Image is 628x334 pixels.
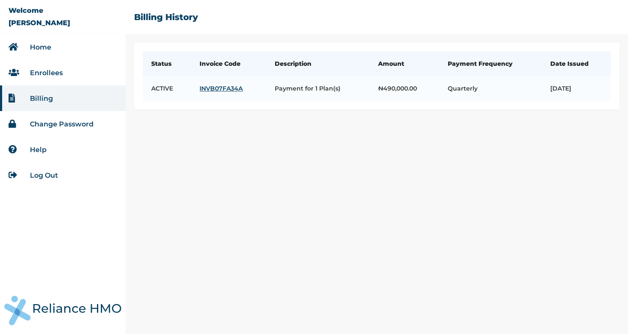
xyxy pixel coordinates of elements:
p: [PERSON_NAME] [9,19,70,27]
a: INVB07FA34A [200,85,258,92]
td: Quarterly [439,76,541,101]
th: Status [143,51,191,76]
h2: Billing History [134,12,198,22]
a: Enrollees [30,69,63,77]
td: Payment for 1 Plan(s) [266,76,370,101]
th: Amount [370,51,439,76]
a: Home [30,43,51,51]
img: RelianceHMO's Logo [4,296,121,325]
a: Change Password [30,120,94,128]
th: Description [266,51,370,76]
td: ₦ 490,000.00 [370,76,439,101]
p: Welcome [9,6,43,15]
td: ACTIVE [143,76,191,101]
td: [DATE] [542,76,611,101]
th: Payment Frequency [439,51,541,76]
th: Date Issued [542,51,611,76]
a: Help [30,146,47,154]
th: Invoice Code [191,51,266,76]
a: Billing [30,94,53,103]
a: Log Out [30,171,58,179]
